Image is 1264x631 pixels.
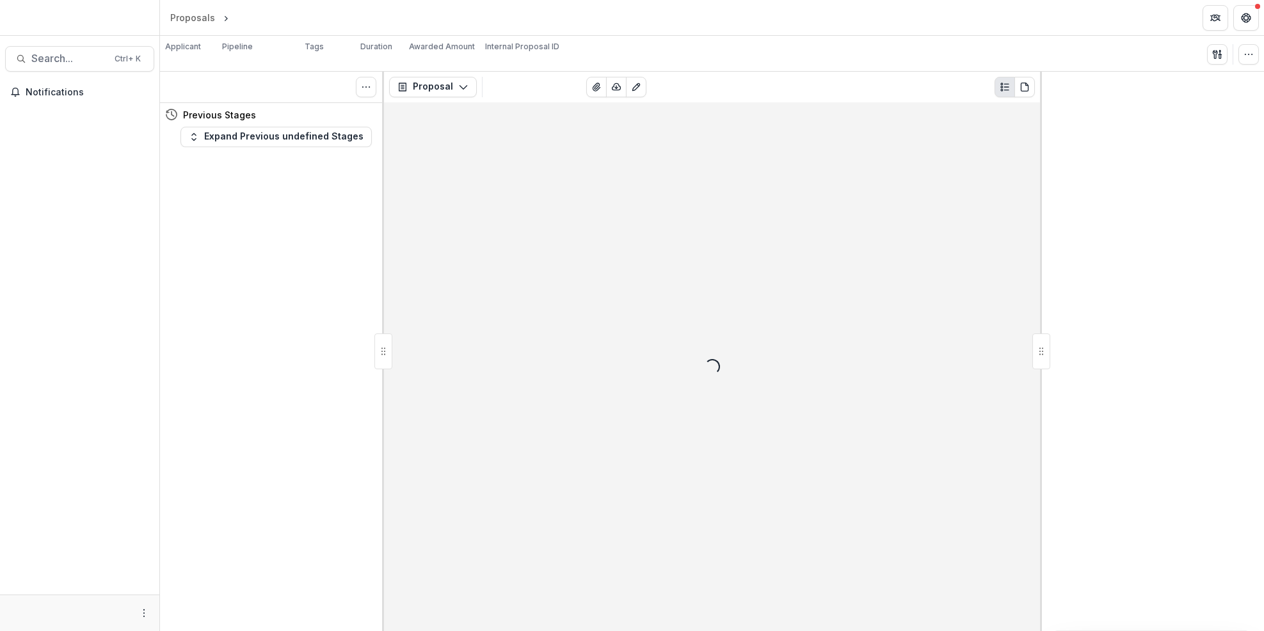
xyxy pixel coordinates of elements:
button: Get Help [1233,5,1259,31]
span: Search... [31,52,107,65]
button: Notifications [5,82,154,102]
a: Proposals [165,8,220,27]
button: Plaintext view [995,77,1015,97]
button: Partners [1203,5,1228,31]
button: View Attached Files [586,77,607,97]
span: Notifications [26,87,149,98]
button: Edit as form [626,77,646,97]
nav: breadcrumb [165,8,286,27]
p: Internal Proposal ID [485,41,559,52]
button: Toggle View Cancelled Tasks [356,77,376,97]
button: Search... [5,46,154,72]
p: Applicant [165,41,201,52]
p: Pipeline [222,41,253,52]
button: Proposal [389,77,477,97]
button: More [136,605,152,621]
div: Ctrl + K [112,52,143,66]
p: Awarded Amount [409,41,475,52]
h4: Previous Stages [183,108,256,122]
button: PDF view [1014,77,1035,97]
div: Proposals [170,11,215,24]
p: Duration [360,41,392,52]
button: Expand Previous undefined Stages [180,127,372,147]
p: Tags [305,41,324,52]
